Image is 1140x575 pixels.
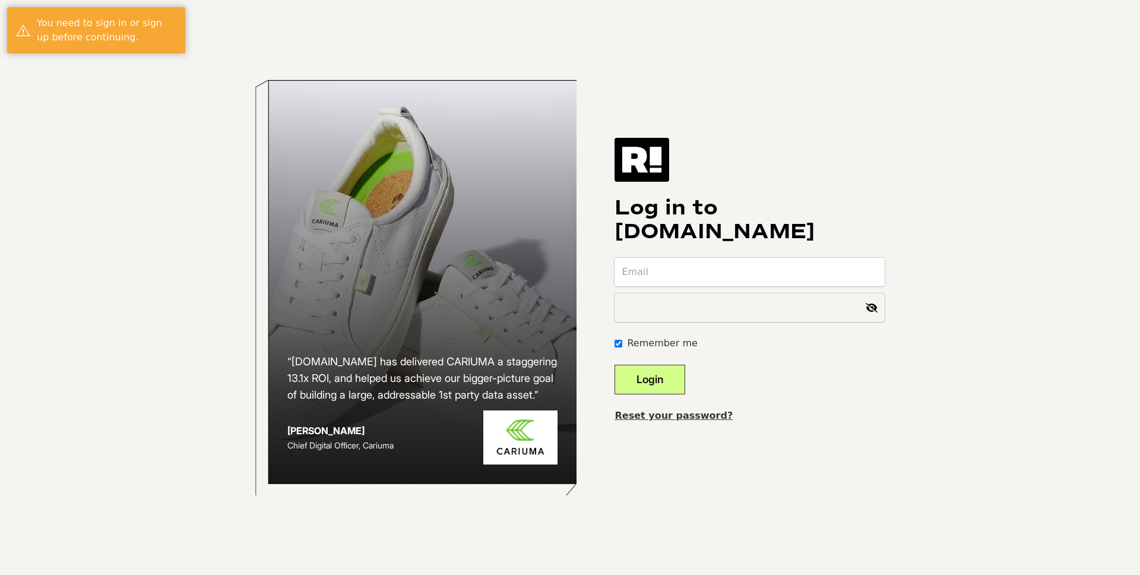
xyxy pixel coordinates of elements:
[615,196,885,244] h1: Log in to [DOMAIN_NAME]
[615,410,733,421] a: Reset your password?
[37,16,176,45] div: You need to sign in or sign up before continuing.
[615,365,685,394] button: Login
[287,353,558,403] h2: “[DOMAIN_NAME] has delivered CARIUMA a staggering 13.1x ROI, and helped us achieve our bigger-pic...
[615,138,669,182] img: Retention.com
[627,336,697,350] label: Remember me
[483,410,558,465] img: Cariuma
[287,440,394,450] span: Chief Digital Officer, Cariuma
[615,258,885,286] input: Email
[287,425,365,437] strong: [PERSON_NAME]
